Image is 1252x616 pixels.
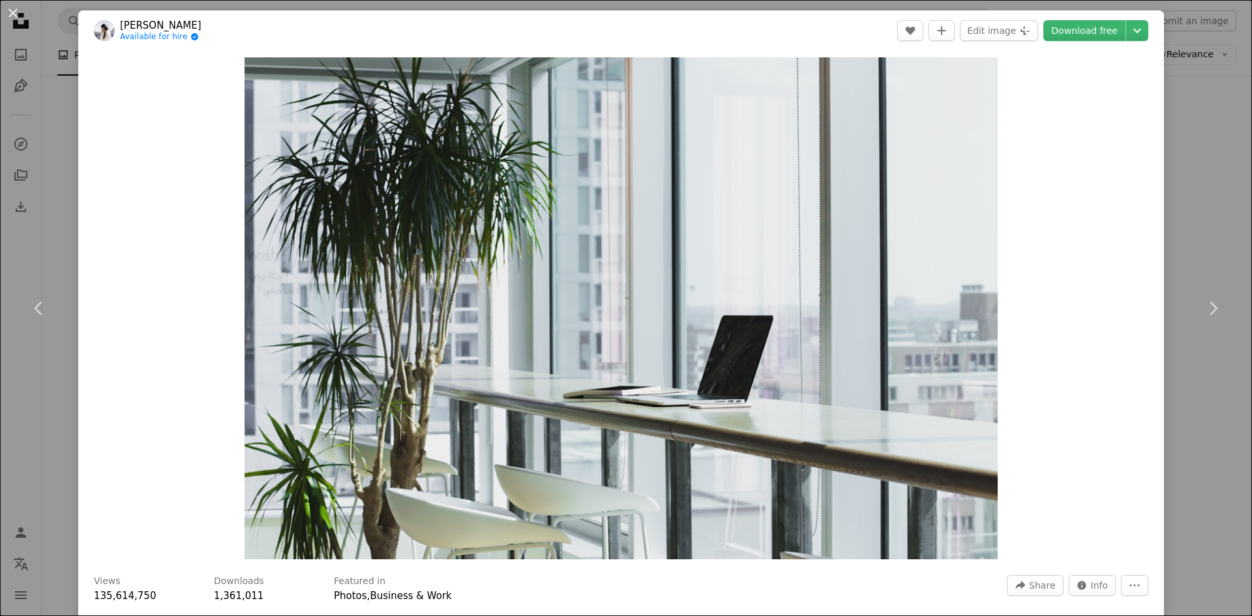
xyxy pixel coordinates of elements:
h3: Featured in [334,575,385,588]
a: Photos [334,590,367,602]
h3: Views [94,575,121,588]
button: Stats about this image [1069,575,1116,596]
span: Share [1029,576,1055,595]
a: Available for hire [120,32,201,42]
button: Zoom in on this image [245,57,998,559]
a: Business & Work [370,590,451,602]
button: Edit image [960,20,1038,41]
a: [PERSON_NAME] [120,19,201,32]
img: Go to Alesia Kazantceva's profile [94,20,115,41]
span: , [367,590,370,602]
button: More Actions [1121,575,1148,596]
button: Share this image [1007,575,1063,596]
h3: Downloads [214,575,264,588]
span: 1,361,011 [214,590,263,602]
span: 135,614,750 [94,590,156,602]
a: Next [1174,246,1252,371]
span: Info [1091,576,1109,595]
button: Add to Collection [929,20,955,41]
button: Choose download size [1126,20,1148,41]
img: turned off laptop computer on top of brown wooden table [245,57,998,559]
button: Like [897,20,923,41]
a: Download free [1043,20,1125,41]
